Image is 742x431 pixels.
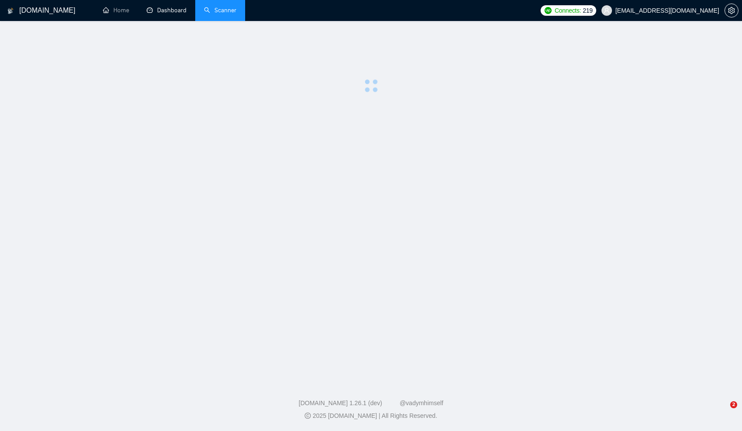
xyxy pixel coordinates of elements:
iframe: Intercom live chat [712,401,733,422]
span: 2 [730,401,737,408]
div: 2025 [DOMAIN_NAME] | All Rights Reserved. [7,411,735,420]
img: upwork-logo.png [545,7,552,14]
a: searchScanner [204,7,236,14]
img: logo [7,4,14,18]
a: setting [724,7,738,14]
span: copyright [305,413,311,419]
span: 219 [583,6,592,15]
span: Dashboard [157,7,186,14]
a: [DOMAIN_NAME] 1.26.1 (dev) [299,399,382,406]
a: homeHome [103,7,129,14]
button: setting [724,4,738,18]
span: user [604,7,610,14]
span: Connects: [555,6,581,15]
a: @vadymhimself [400,399,443,406]
span: setting [725,7,738,14]
span: dashboard [147,7,153,13]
